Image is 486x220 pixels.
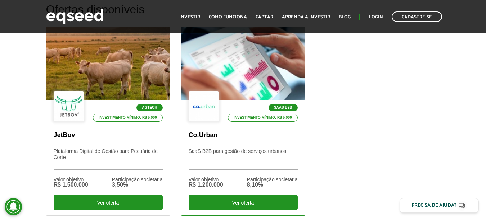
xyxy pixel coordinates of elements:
[54,177,88,182] div: Valor objetivo
[46,7,104,26] img: EqSeed
[189,131,298,139] p: Co.Urban
[54,131,163,139] p: JetBov
[282,15,330,19] a: Aprenda a investir
[112,177,163,182] div: Participação societária
[209,15,247,19] a: Como funciona
[189,182,223,188] div: R$ 1.200.000
[181,27,305,216] a: SaaS B2B Investimento mínimo: R$ 5.000 Co.Urban SaaS B2B para gestão de serviços urbanos Valor ob...
[269,104,298,111] p: SaaS B2B
[369,15,383,19] a: Login
[54,195,163,210] div: Ver oferta
[256,15,273,19] a: Captar
[247,182,298,188] div: 8,10%
[247,177,298,182] div: Participação societária
[189,177,223,182] div: Valor objetivo
[339,15,351,19] a: Blog
[189,195,298,210] div: Ver oferta
[189,148,298,170] p: SaaS B2B para gestão de serviços urbanos
[54,148,163,170] p: Plataforma Digital de Gestão para Pecuária de Corte
[54,182,88,188] div: R$ 1.500.000
[136,104,162,111] p: Agtech
[228,114,298,122] p: Investimento mínimo: R$ 5.000
[112,182,163,188] div: 3,50%
[179,15,200,19] a: Investir
[93,114,163,122] p: Investimento mínimo: R$ 5.000
[46,27,170,216] a: Agtech Investimento mínimo: R$ 5.000 JetBov Plataforma Digital de Gestão para Pecuária de Corte V...
[392,11,442,22] a: Cadastre-se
